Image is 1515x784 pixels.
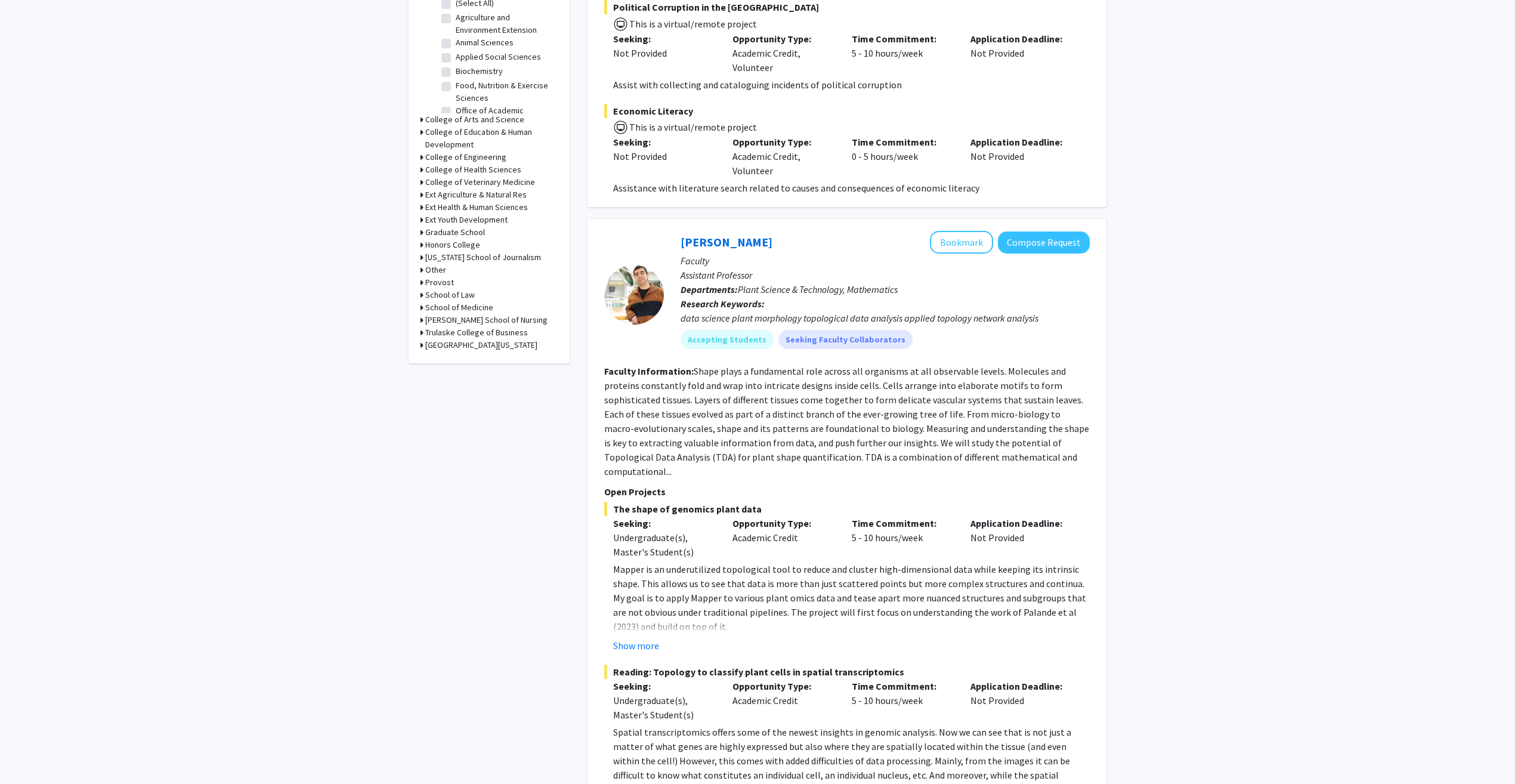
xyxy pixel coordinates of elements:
[456,79,555,104] label: Food, Nutrition & Exercise Sciences
[613,181,1090,195] p: Assistance with literature search related to causes and consequences of economic literacy
[613,135,715,149] p: Seeking:
[738,283,898,295] span: Plant Science & Technology, Mathematics
[681,234,772,249] a: [PERSON_NAME]
[425,214,508,226] h3: Ext Youth Development
[843,135,962,178] div: 0 - 5 hours/week
[724,32,843,75] div: Academic Credit, Volunteer
[613,530,715,559] div: Undergraduate(s), Master's Student(s)
[628,121,757,133] span: This is a virtual/remote project
[425,314,548,326] h3: [PERSON_NAME] School of Nursing
[604,365,1089,477] fg-read-more: Shape plays a fundamental role across all organisms at all observable levels. Molecules and prote...
[843,32,962,75] div: 5 - 10 hours/week
[778,330,913,349] mat-chip: Seeking Faculty Collaborators
[425,264,446,276] h3: Other
[613,46,715,60] div: Not Provided
[681,254,1090,268] p: Faculty
[425,163,521,176] h3: College of Health Sciences
[613,32,715,46] p: Seeking:
[613,638,659,653] button: Show more
[681,298,765,310] b: Research Keywords:
[843,679,962,722] div: 5 - 10 hours/week
[425,326,528,339] h3: Trulaske College of Business
[456,11,555,36] label: Agriculture and Environment Extension
[425,251,541,264] h3: [US_STATE] School of Journalism
[843,516,962,559] div: 5 - 10 hours/week
[425,276,454,289] h3: Provost
[681,330,774,349] mat-chip: Accepting Students
[456,36,514,49] label: Animal Sciences
[604,484,1090,499] p: Open Projects
[732,32,834,46] p: Opportunity Type:
[456,51,541,63] label: Applied Social Sciences
[724,135,843,178] div: Academic Credit, Volunteer
[613,149,715,163] div: Not Provided
[425,126,558,151] h3: College of Education & Human Development
[681,311,1090,325] div: data science plant morphology topological data analysis applied topology network analysis
[613,679,715,693] p: Seeking:
[604,104,1090,118] span: Economic Literacy
[425,176,535,189] h3: College of Veterinary Medicine
[613,78,1090,92] p: Assist with collecting and cataloguing incidents of political corruption
[456,65,503,78] label: Biochemistry
[961,135,1081,178] div: Not Provided
[425,113,524,126] h3: College of Arts and Science
[425,289,475,301] h3: School of Law
[613,516,715,530] p: Seeking:
[724,516,843,559] div: Academic Credit
[425,239,480,251] h3: Honors College
[604,502,1090,516] span: The shape of genomics plant data
[613,693,715,722] div: Undergraduate(s), Master's Student(s)
[456,104,555,129] label: Office of Academic Programs
[970,32,1072,46] p: Application Deadline:
[613,562,1090,634] p: Mapper is an underutilized topological tool to reduce and cluster high-dimensional data while kee...
[998,232,1090,254] button: Compose Request to Erik Amézquita
[732,516,834,530] p: Opportunity Type:
[681,283,738,295] b: Departments:
[425,151,506,163] h3: College of Engineering
[425,226,485,239] h3: Graduate School
[628,18,757,30] span: This is a virtual/remote project
[732,679,834,693] p: Opportunity Type:
[961,516,1081,559] div: Not Provided
[852,516,953,530] p: Time Commitment:
[604,365,694,377] b: Faculty Information:
[9,730,51,775] iframe: Chat
[425,301,493,314] h3: School of Medicine
[852,135,953,149] p: Time Commitment:
[724,679,843,722] div: Academic Credit
[970,516,1072,530] p: Application Deadline:
[425,201,528,214] h3: Ext Health & Human Sciences
[961,32,1081,75] div: Not Provided
[970,679,1072,693] p: Application Deadline:
[930,231,993,254] button: Add Erik Amézquita to Bookmarks
[604,665,1090,679] span: Reading: Topology to classify plant cells in spatial transcriptomics
[681,268,1090,282] p: Assistant Professor
[425,339,537,351] h3: [GEOGRAPHIC_DATA][US_STATE]
[852,679,953,693] p: Time Commitment:
[425,189,527,201] h3: Ext Agriculture & Natural Res
[852,32,953,46] p: Time Commitment:
[961,679,1081,722] div: Not Provided
[970,135,1072,149] p: Application Deadline:
[732,135,834,149] p: Opportunity Type:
